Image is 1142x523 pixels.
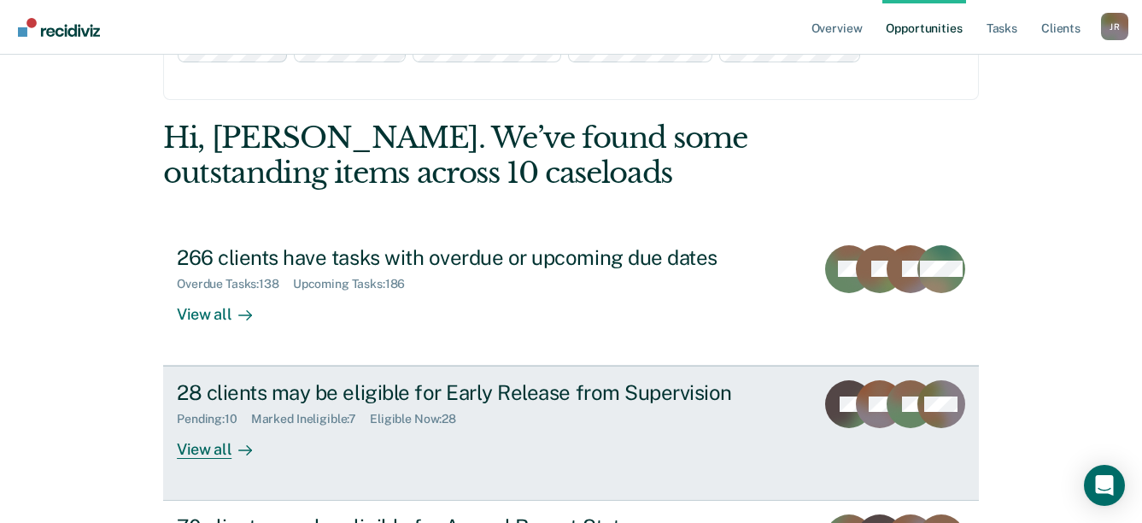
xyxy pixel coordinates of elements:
[177,245,776,270] div: 266 clients have tasks with overdue or upcoming due dates
[1084,465,1125,506] div: Open Intercom Messenger
[1101,13,1128,40] div: J R
[177,277,293,291] div: Overdue Tasks : 138
[251,412,370,426] div: Marked Ineligible : 7
[177,426,272,460] div: View all
[163,366,979,501] a: 28 clients may be eligible for Early Release from SupervisionPending:10Marked Ineligible:7Eligibl...
[163,120,816,191] div: Hi, [PERSON_NAME]. We’ve found some outstanding items across 10 caseloads
[18,18,100,37] img: Recidiviz
[177,291,272,324] div: View all
[370,412,470,426] div: Eligible Now : 28
[1101,13,1128,40] button: Profile dropdown button
[177,412,251,426] div: Pending : 10
[177,380,776,405] div: 28 clients may be eligible for Early Release from Supervision
[293,277,419,291] div: Upcoming Tasks : 186
[163,232,979,366] a: 266 clients have tasks with overdue or upcoming due datesOverdue Tasks:138Upcoming Tasks:186View all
